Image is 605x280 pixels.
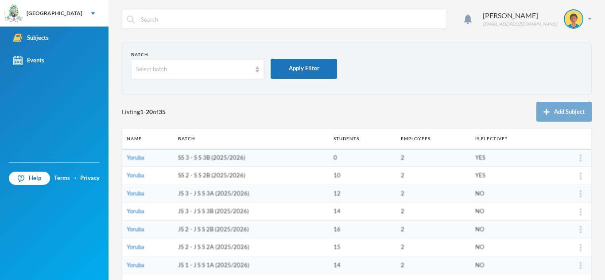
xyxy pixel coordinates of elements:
[396,238,471,257] td: 2
[536,102,592,122] button: Add Subject
[396,184,471,203] td: 2
[140,108,143,115] b: 1
[471,238,550,257] td: NO
[471,256,550,274] td: NO
[580,262,582,269] img: more_vert
[329,149,396,167] td: 0
[146,108,153,115] b: 20
[80,174,100,183] a: Privacy
[13,33,49,42] div: Subjects
[127,154,144,161] a: Yoruba
[471,203,550,221] td: NO
[174,220,329,238] td: JS 2 - J S S 2B (2025/2026)
[396,256,471,274] td: 2
[396,203,471,221] td: 2
[329,129,396,149] th: Students
[127,172,144,179] a: Yoruba
[396,129,471,149] th: Employees
[329,220,396,238] td: 16
[127,243,144,250] a: Yoruba
[127,226,144,233] a: Yoruba
[136,65,251,74] div: Select batch
[74,174,76,183] div: ·
[13,56,44,65] div: Events
[131,51,264,58] div: Batch
[122,129,174,149] th: Name
[174,149,329,167] td: SS 3 - S S 3B (2025/2026)
[174,238,329,257] td: JS 2 - J S S 2A (2025/2026)
[122,107,166,116] span: Listing - of
[483,21,557,27] div: [EMAIL_ADDRESS][DOMAIN_NAME]
[329,203,396,221] td: 14
[9,172,50,185] a: Help
[27,9,82,17] div: [GEOGRAPHIC_DATA]
[174,167,329,185] td: SS 2 - S S 2B (2025/2026)
[329,256,396,274] td: 14
[471,220,550,238] td: NO
[329,238,396,257] td: 15
[471,129,550,149] th: Is Elective?
[565,10,582,28] img: STUDENT
[127,207,144,215] a: Yoruba
[580,173,582,180] img: more_vert
[174,129,329,149] th: Batch
[471,167,550,185] td: YES
[54,174,70,183] a: Terms
[159,108,166,115] b: 35
[174,184,329,203] td: JS 3 - J S S 3A (2025/2026)
[580,208,582,215] img: more_vert
[140,9,442,29] input: Search
[471,184,550,203] td: NO
[580,226,582,233] img: more_vert
[174,256,329,274] td: JS 1 - J S S 1A (2025/2026)
[396,167,471,185] td: 2
[580,190,582,197] img: more_vert
[396,149,471,167] td: 2
[471,149,550,167] td: YES
[580,244,582,251] img: more_vert
[329,167,396,185] td: 10
[127,15,135,23] img: search
[483,10,557,21] div: [PERSON_NAME]
[174,203,329,221] td: JS 3 - J S S 3B (2025/2026)
[271,59,337,79] button: Apply Filter
[127,261,144,268] a: Yoruba
[396,220,471,238] td: 2
[127,190,144,197] a: Yoruba
[580,154,582,161] img: more_vert
[5,5,23,23] img: logo
[329,184,396,203] td: 12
